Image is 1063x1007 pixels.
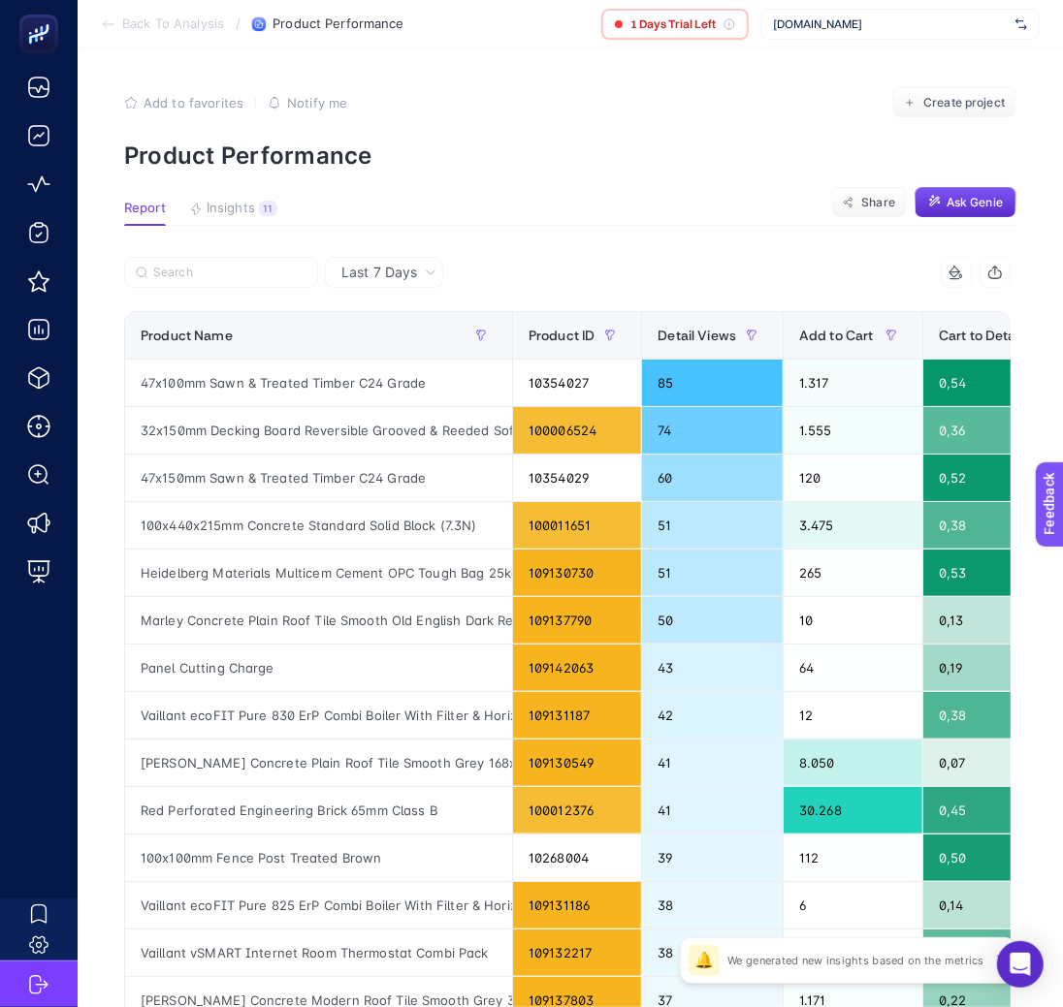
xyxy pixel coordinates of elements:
div: 100x440x215mm Concrete Standard Solid Block (7.3N) [125,502,512,549]
span: Create project [923,95,1005,110]
div: 3.475 [784,502,922,549]
div: 109130730 [513,550,641,596]
div: 1.317 [784,360,922,406]
button: Ask Genie [915,187,1016,218]
span: Insights [207,201,255,216]
div: 47x150mm Sawn & Treated Timber C24 Grade [125,455,512,501]
p: We generated new insights based on the metrics [727,953,984,968]
span: Notify me [287,95,347,110]
div: 39 [642,834,783,881]
div: 109131187 [513,692,641,739]
div: 12 [784,692,922,739]
div: Red Perforated Engineering Brick 65mm Class B [125,787,512,834]
div: Panel Cutting Charge [125,645,512,691]
div: 74 [642,407,783,454]
div: 60 [642,455,783,501]
span: Cart to Detail Rate [939,328,1054,343]
div: 10354029 [513,455,641,501]
div: Open Intercom Messenger [997,941,1044,988]
div: 38 [642,882,783,928]
input: Search [153,266,306,280]
div: 265 [784,550,922,596]
div: 112 [784,834,922,881]
div: 6 [784,882,922,928]
div: 85 [642,360,783,406]
span: / [236,16,241,31]
div: Marley Concrete Plain Roof Tile Smooth Old English Dark Red 168x267mm [125,597,512,644]
div: 38 [642,929,783,976]
div: 8.050 [784,740,922,786]
span: Back To Analysis [122,16,224,32]
div: 109131186 [513,882,641,928]
span: Product Name [141,328,233,343]
div: 109137790 [513,597,641,644]
div: 51 [642,502,783,549]
div: Vaillant ecoFIT Pure 830 ErP Combi Boiler With Filter & Horizontal Flue Restart Pack [125,692,512,739]
div: 51 [642,550,783,596]
button: Notify me [268,95,347,110]
span: Ask Genie [947,195,1003,210]
div: 10268004 [513,834,641,881]
button: Add to favorites [124,95,243,110]
div: 120 [784,455,922,501]
div: 11 [259,201,277,216]
span: Add to Cart [799,328,874,343]
span: Product Performance [273,16,403,32]
div: [PERSON_NAME] Concrete Plain Roof Tile Smooth Grey 168x267mm [125,740,512,786]
span: Feedback [12,6,74,21]
div: 41 [642,787,783,834]
div: 100x100mm Fence Post Treated Brown [125,834,512,881]
div: 50 [642,597,783,644]
div: 43 [642,645,783,691]
span: Share [861,195,895,210]
div: 1.555 [784,407,922,454]
div: Vaillant ecoFIT Pure 825 ErP Combi Boiler With Filter & Horizontal Flue Restart Pack [125,882,512,928]
img: svg%3e [1015,15,1027,34]
div: 109132217 [513,929,641,976]
button: Share [831,187,907,218]
div: 100012376 [513,787,641,834]
div: Vaillant vSMART Internet Room Thermostat Combi Pack [125,929,512,976]
div: 64 [784,645,922,691]
div: 109142063 [513,645,641,691]
div: 109130549 [513,740,641,786]
span: Product ID [529,328,595,343]
span: 1 Days Trial Left [630,16,716,32]
span: Add to favorites [144,95,243,110]
div: 10354027 [513,360,641,406]
div: 🔔 [689,945,720,976]
div: Heidelberg Materials Multicem Cement OPC Tough Bag 25kg [125,550,512,596]
div: 100006524 [513,407,641,454]
div: 100011651 [513,502,641,549]
div: 47x100mm Sawn & Treated Timber C24 Grade [125,360,512,406]
div: 30.268 [784,787,922,834]
span: [DOMAIN_NAME] [773,16,1008,32]
div: 10 [784,597,922,644]
p: Product Performance [124,142,1016,170]
span: Report [124,201,166,216]
div: 14 [784,929,922,976]
span: Detail Views [658,328,736,343]
div: 42 [642,692,783,739]
button: Create project [892,87,1016,118]
span: Last 7 Days [341,263,417,282]
div: 32x150mm Decking Board Reversible Grooved & Reeded Softwood (27x144mm Finished) [125,407,512,454]
div: 41 [642,740,783,786]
